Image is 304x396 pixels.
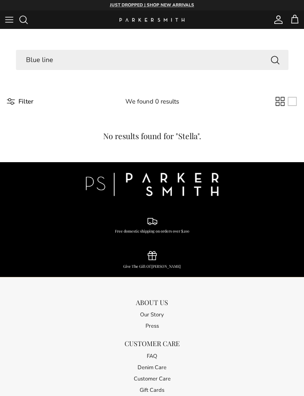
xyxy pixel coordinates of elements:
img: Parker Smith [120,18,184,22]
input: Search [16,50,288,70]
a: Customer Care [134,375,171,383]
a: Press [146,322,159,330]
div: CUSTOMER CARE [7,339,297,347]
a: FAQ [147,352,157,360]
div: We found 0 results [101,96,203,106]
div: Free domestic shipping on orders over $200 [115,229,189,233]
a: Gift Cards [140,386,164,394]
a: Denim Care [138,364,166,371]
a: Filter [7,92,34,111]
a: Search [18,10,37,29]
a: Parker Smith [120,16,184,23]
div: Give The Gift Of [PERSON_NAME] [123,264,181,269]
div: ABOUT US [7,298,297,306]
a: JUST DROPPED | SHOP NEW ARRIVALS [110,2,194,8]
h5: No results found for "Stella". [7,132,297,141]
a: Account [267,10,286,29]
div: Secondary [7,294,297,338]
a: Our Story [140,311,164,318]
span: Filter [18,96,34,106]
button: Search [270,54,280,65]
